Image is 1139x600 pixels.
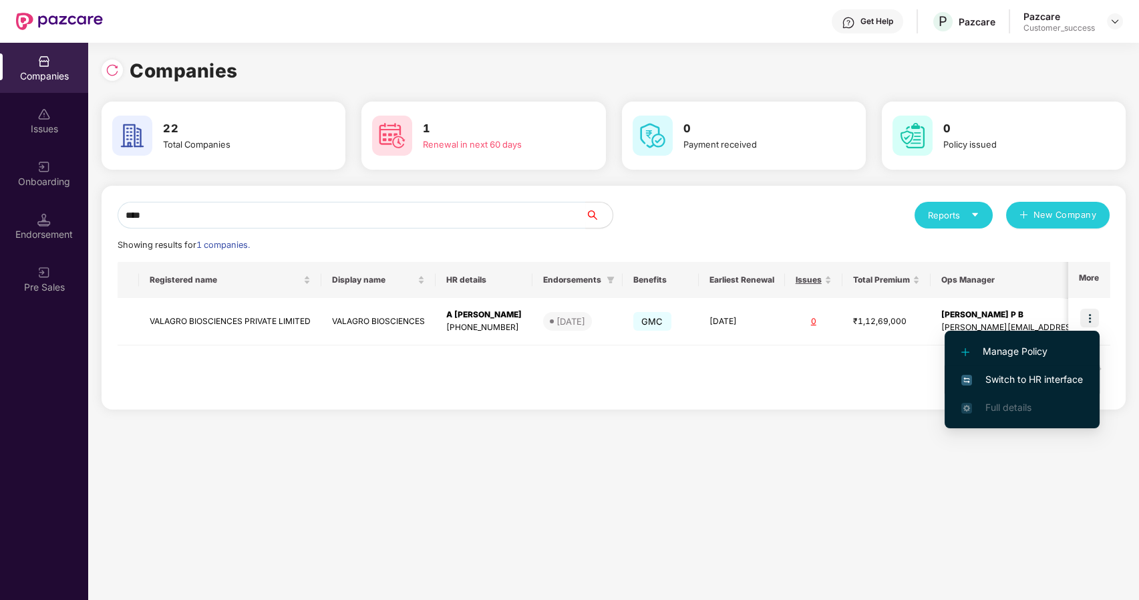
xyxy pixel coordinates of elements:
img: svg+xml;base64,PHN2ZyB3aWR0aD0iMTQuNSIgaGVpZ2h0PSIxNC41IiB2aWV3Qm94PSIwIDAgMTYgMTYiIGZpbGw9Im5vbm... [37,213,51,227]
span: 1 companies. [196,240,250,250]
div: Renewal in next 60 days [423,138,568,151]
div: ₹1,12,69,000 [853,315,920,328]
img: svg+xml;base64,PHN2ZyBpZD0iUmVsb2FkLTMyeDMyIiB4bWxucz0iaHR0cDovL3d3dy53My5vcmcvMjAwMC9zdmciIHdpZH... [106,63,119,77]
div: Reports [928,208,979,222]
img: svg+xml;base64,PHN2ZyBpZD0iQ29tcGFuaWVzIiB4bWxucz0iaHR0cDovL3d3dy53My5vcmcvMjAwMC9zdmciIHdpZHRoPS... [37,55,51,68]
span: GMC [633,312,671,331]
img: svg+xml;base64,PHN2ZyB4bWxucz0iaHR0cDovL3d3dy53My5vcmcvMjAwMC9zdmciIHdpZHRoPSIxNi4zNjMiIGhlaWdodD... [961,403,972,414]
img: svg+xml;base64,PHN2ZyB4bWxucz0iaHR0cDovL3d3dy53My5vcmcvMjAwMC9zdmciIHdpZHRoPSI2MCIgaGVpZ2h0PSI2MC... [892,116,933,156]
th: HR details [436,262,532,298]
span: Showing results for [118,240,250,250]
img: svg+xml;base64,PHN2ZyBpZD0iSGVscC0zMngzMiIgeG1sbnM9Imh0dHA6Ly93d3cudzMub3JnLzIwMDAvc3ZnIiB3aWR0aD... [842,16,855,29]
img: svg+xml;base64,PHN2ZyB4bWxucz0iaHR0cDovL3d3dy53My5vcmcvMjAwMC9zdmciIHdpZHRoPSI2MCIgaGVpZ2h0PSI2MC... [633,116,673,156]
span: P [939,13,947,29]
th: Registered name [139,262,321,298]
img: svg+xml;base64,PHN2ZyBpZD0iRHJvcGRvd24tMzJ4MzIiIHhtbG5zPSJodHRwOi8vd3d3LnczLm9yZy8yMDAwL3N2ZyIgd2... [1110,16,1120,27]
img: New Pazcare Logo [16,13,103,30]
img: svg+xml;base64,PHN2ZyB4bWxucz0iaHR0cDovL3d3dy53My5vcmcvMjAwMC9zdmciIHdpZHRoPSI2MCIgaGVpZ2h0PSI2MC... [372,116,412,156]
h3: 1 [423,120,568,138]
img: svg+xml;base64,PHN2ZyB4bWxucz0iaHR0cDovL3d3dy53My5vcmcvMjAwMC9zdmciIHdpZHRoPSIxMi4yMDEiIGhlaWdodD... [961,348,969,356]
img: icon [1080,309,1099,327]
div: 0 [796,315,832,328]
h3: 0 [683,120,828,138]
div: Policy issued [943,138,1088,151]
img: svg+xml;base64,PHN2ZyB3aWR0aD0iMjAiIGhlaWdodD0iMjAiIHZpZXdCb3g9IjAgMCAyMCAyMCIgZmlsbD0ibm9uZSIgeG... [37,266,51,279]
span: search [585,210,613,220]
img: svg+xml;base64,PHN2ZyB3aWR0aD0iMjAiIGhlaWdodD0iMjAiIHZpZXdCb3g9IjAgMCAyMCAyMCIgZmlsbD0ibm9uZSIgeG... [37,160,51,174]
td: [DATE] [699,298,785,345]
h1: Companies [130,56,238,86]
th: Benefits [623,262,699,298]
span: Switch to HR interface [961,372,1083,387]
div: Total Companies [163,138,308,151]
button: plusNew Company [1006,202,1110,229]
span: caret-down [971,210,979,219]
div: A [PERSON_NAME] [446,309,522,321]
span: Registered name [150,275,301,285]
div: Pazcare [1023,10,1095,23]
span: plus [1019,210,1028,221]
div: Pazcare [959,15,995,28]
img: svg+xml;base64,PHN2ZyB4bWxucz0iaHR0cDovL3d3dy53My5vcmcvMjAwMC9zdmciIHdpZHRoPSI2MCIgaGVpZ2h0PSI2MC... [112,116,152,156]
span: Display name [332,275,415,285]
span: Total Premium [853,275,910,285]
h3: 0 [943,120,1088,138]
div: [DATE] [556,315,585,328]
span: Manage Policy [961,344,1083,359]
span: Issues [796,275,822,285]
div: [PHONE_NUMBER] [446,321,522,334]
span: filter [604,272,617,288]
td: VALAGRO BIOSCIENCES PRIVATE LIMITED [139,298,321,345]
div: Customer_success [1023,23,1095,33]
th: More [1068,262,1110,298]
h3: 22 [163,120,308,138]
th: Issues [785,262,842,298]
span: filter [607,276,615,284]
td: VALAGRO BIOSCIENCES [321,298,436,345]
button: search [585,202,613,229]
span: Endorsements [543,275,601,285]
span: New Company [1033,208,1097,222]
th: Display name [321,262,436,298]
th: Total Premium [842,262,931,298]
span: Full details [985,402,1031,413]
th: Earliest Renewal [699,262,785,298]
img: svg+xml;base64,PHN2ZyB4bWxucz0iaHR0cDovL3d3dy53My5vcmcvMjAwMC9zdmciIHdpZHRoPSIxNiIgaGVpZ2h0PSIxNi... [961,375,972,386]
img: svg+xml;base64,PHN2ZyBpZD0iSXNzdWVzX2Rpc2FibGVkIiB4bWxucz0iaHR0cDovL3d3dy53My5vcmcvMjAwMC9zdmciIH... [37,108,51,121]
div: Payment received [683,138,828,151]
div: Get Help [860,16,893,27]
